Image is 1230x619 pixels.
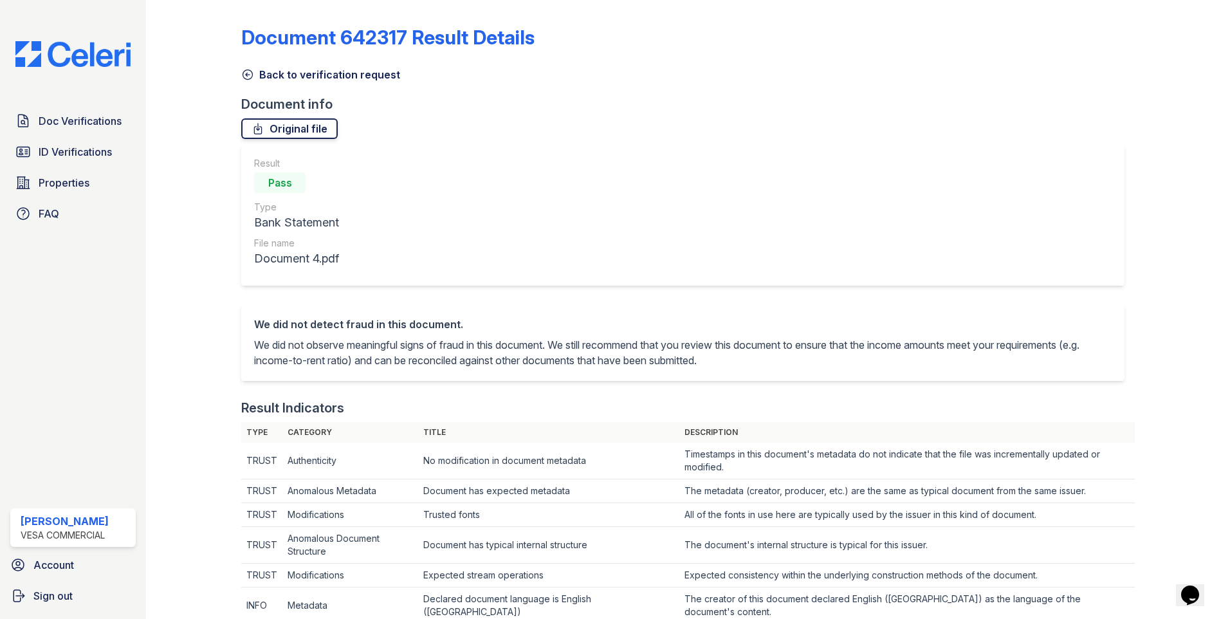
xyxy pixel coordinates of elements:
[241,26,535,49] a: Document 642317 Result Details
[39,206,59,221] span: FAQ
[241,564,282,587] td: TRUST
[282,503,418,527] td: Modifications
[39,113,122,129] span: Doc Verifications
[241,527,282,564] td: TRUST
[10,170,136,196] a: Properties
[679,422,1135,443] th: Description
[679,564,1135,587] td: Expected consistency within the underlying construction methods of the document.
[39,175,89,190] span: Properties
[254,317,1112,332] div: We did not detect fraud in this document.
[254,337,1112,368] p: We did not observe meaningful signs of fraud in this document. We still recommend that you review...
[418,479,679,503] td: Document has expected metadata
[679,479,1135,503] td: The metadata (creator, producer, etc.) are the same as typical document from the same issuer.
[241,443,282,479] td: TRUST
[254,157,339,170] div: Result
[282,443,418,479] td: Authenticity
[418,503,679,527] td: Trusted fonts
[21,529,109,542] div: Vesa Commercial
[254,172,306,193] div: Pass
[5,552,141,578] a: Account
[282,527,418,564] td: Anomalous Document Structure
[21,513,109,529] div: [PERSON_NAME]
[241,399,344,417] div: Result Indicators
[33,588,73,604] span: Sign out
[679,443,1135,479] td: Timestamps in this document's metadata do not indicate that the file was incrementally updated or...
[254,250,339,268] div: Document 4.pdf
[679,527,1135,564] td: The document's internal structure is typical for this issuer.
[241,67,400,82] a: Back to verification request
[241,503,282,527] td: TRUST
[254,214,339,232] div: Bank Statement
[5,583,141,609] a: Sign out
[241,422,282,443] th: Type
[282,479,418,503] td: Anomalous Metadata
[10,201,136,226] a: FAQ
[1176,568,1217,606] iframe: chat widget
[241,118,338,139] a: Original file
[418,422,679,443] th: Title
[679,503,1135,527] td: All of the fonts in use here are typically used by the issuer in this kind of document.
[254,201,339,214] div: Type
[5,41,141,67] img: CE_Logo_Blue-a8612792a0a2168367f1c8372b55b34899dd931a85d93a1a3d3e32e68fde9ad4.png
[254,237,339,250] div: File name
[418,443,679,479] td: No modification in document metadata
[241,95,1135,113] div: Document info
[418,527,679,564] td: Document has typical internal structure
[418,564,679,587] td: Expected stream operations
[282,422,418,443] th: Category
[10,139,136,165] a: ID Verifications
[10,108,136,134] a: Doc Verifications
[241,479,282,503] td: TRUST
[39,144,112,160] span: ID Verifications
[33,557,74,573] span: Account
[282,564,418,587] td: Modifications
